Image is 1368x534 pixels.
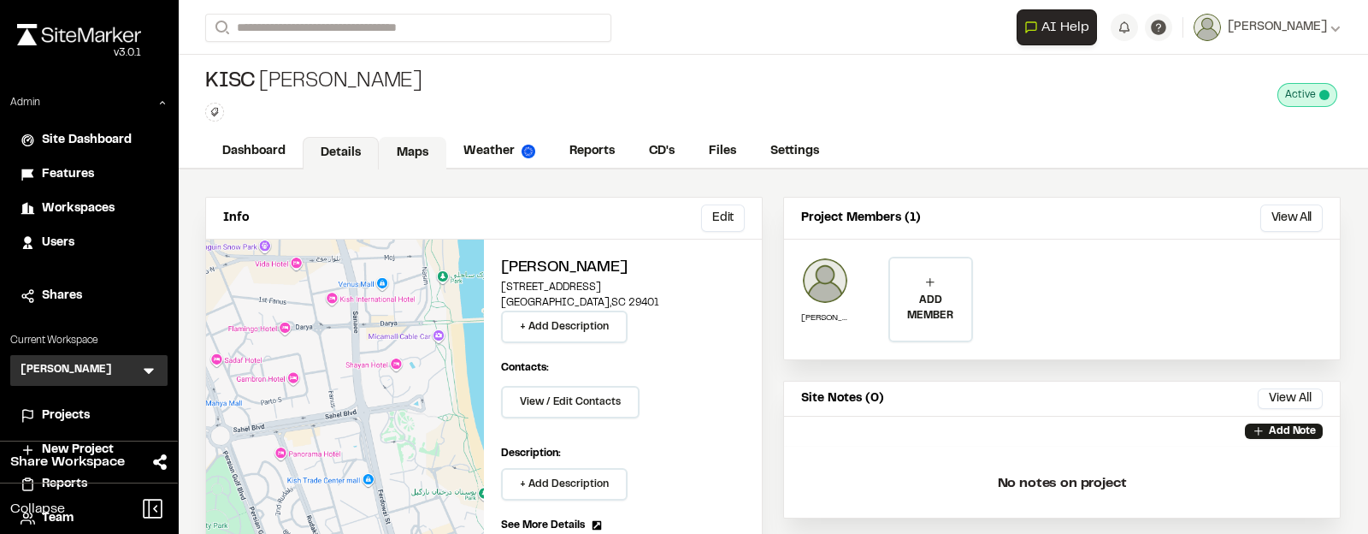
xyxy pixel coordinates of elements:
a: Users [21,234,157,252]
span: Projects [42,406,90,425]
span: KISC [205,68,256,96]
img: rebrand.png [17,24,141,45]
span: Shares [42,287,82,306]
button: Search [205,14,236,42]
span: Site Dashboard [42,131,132,150]
button: + Add Description [501,311,628,343]
a: Shares [21,287,157,306]
p: Current Workspace [10,333,168,348]
button: View / Edit Contacts [501,386,640,418]
div: Oh geez...please don't... [17,45,141,61]
span: Collapse [10,499,65,519]
span: Share Workspace [10,452,125,472]
span: This project is active and counting against your active project count. [1319,90,1330,100]
button: + Add Description [501,468,628,501]
p: ADD MEMBER [890,293,970,323]
a: Reports [552,135,632,168]
span: Features [42,165,94,184]
span: [PERSON_NAME] [1228,18,1327,37]
img: precipai.png [522,145,535,158]
div: Open AI Assistant [1017,9,1104,45]
p: [STREET_ADDRESS] [501,280,745,295]
p: Admin [10,95,40,110]
p: Info [223,209,249,228]
span: AI Help [1041,17,1089,38]
a: CD's [632,135,692,168]
p: Site Notes (0) [801,389,884,408]
button: View All [1260,205,1323,232]
a: Maps [379,137,446,169]
p: No notes on project [798,456,1326,511]
span: Active [1285,87,1316,103]
h3: [PERSON_NAME] [21,362,112,379]
button: Edit Tags [205,103,224,122]
button: View All [1258,389,1323,409]
a: Dashboard [205,135,303,168]
p: Add Note [1269,424,1316,439]
a: Site Dashboard [21,131,157,150]
h2: [PERSON_NAME] [501,257,745,280]
span: See More Details [501,518,585,533]
a: Files [692,135,753,168]
a: Workspaces [21,199,157,218]
a: Features [21,165,157,184]
p: [PERSON_NAME] [801,311,849,324]
div: This project is active and counting against your active project count. [1277,83,1337,107]
span: Users [42,234,74,252]
button: Open AI Assistant [1017,9,1097,45]
p: Project Members (1) [801,209,921,228]
img: Babak Soltani [801,257,849,305]
img: User [1194,14,1221,41]
p: Contacts: [501,360,549,376]
p: [GEOGRAPHIC_DATA] , SC 29401 [501,295,745,311]
span: Workspaces [42,199,115,218]
div: [PERSON_NAME] [205,68,422,96]
a: Weather [446,135,552,168]
button: [PERSON_NAME] [1194,14,1341,41]
a: Details [303,137,379,169]
button: Edit [701,205,745,232]
a: Projects [21,406,157,425]
p: Description: [501,446,745,461]
a: Settings [753,135,836,168]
